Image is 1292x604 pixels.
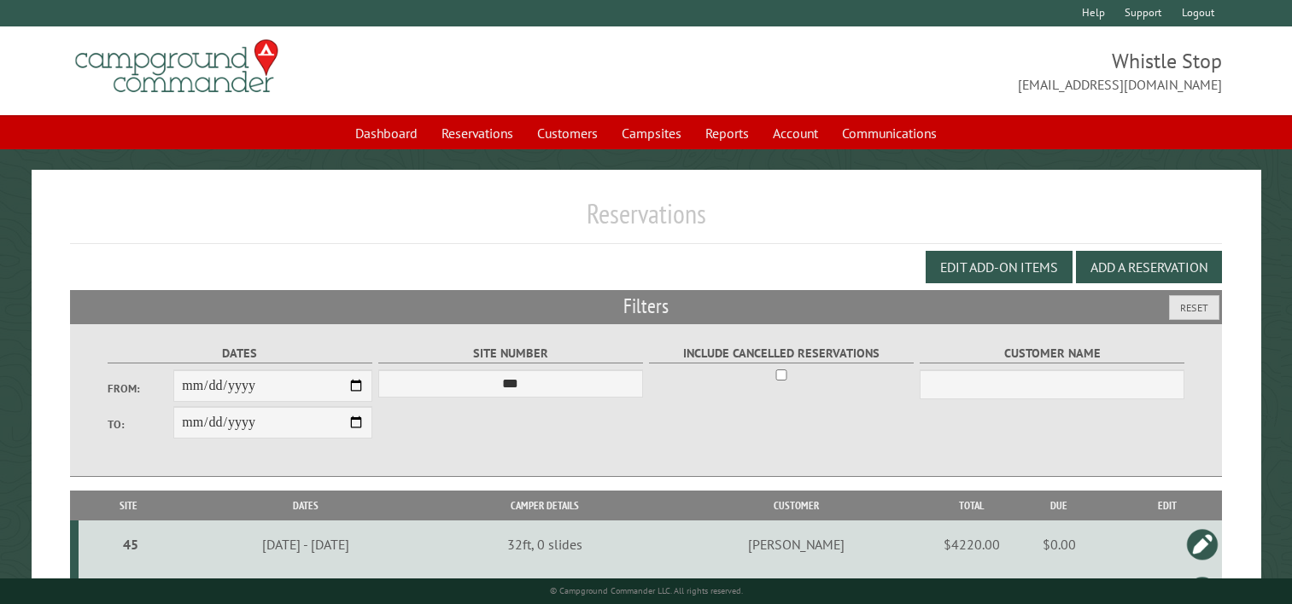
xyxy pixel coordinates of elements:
th: Customer [656,491,938,520]
a: Campsites [611,117,692,149]
label: Dates [108,344,373,363]
td: 32ft, 0 slides [434,520,657,568]
th: Edit [1113,491,1222,520]
img: Campground Commander [70,33,284,100]
span: Whistle Stop [EMAIL_ADDRESS][DOMAIN_NAME] [646,47,1223,95]
h1: Reservations [70,197,1222,244]
td: [PERSON_NAME] [656,520,938,568]
td: $4220.00 [938,520,1006,568]
a: Reservations [431,117,523,149]
a: Dashboard [345,117,428,149]
th: Site [79,491,178,520]
label: To: [108,416,174,433]
h2: Filters [70,290,1222,322]
a: Communications [832,117,947,149]
label: Include Cancelled Reservations [649,344,915,363]
button: Add a Reservation [1076,251,1222,283]
a: Account [763,117,828,149]
button: Edit Add-on Items [926,251,1073,283]
button: Reset [1169,295,1219,320]
small: © Campground Commander LLC. All rights reserved. [550,585,743,596]
th: Due [1006,491,1113,520]
td: $0.00 [1006,520,1113,568]
th: Dates [178,491,433,520]
a: Reports [695,117,759,149]
div: [DATE] - [DATE] [181,536,431,553]
div: 45 [85,536,175,553]
a: Customers [527,117,608,149]
th: Total [938,491,1006,520]
label: From: [108,380,174,397]
th: Camper Details [434,491,657,520]
label: Customer Name [920,344,1185,363]
label: Site Number [378,344,644,363]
